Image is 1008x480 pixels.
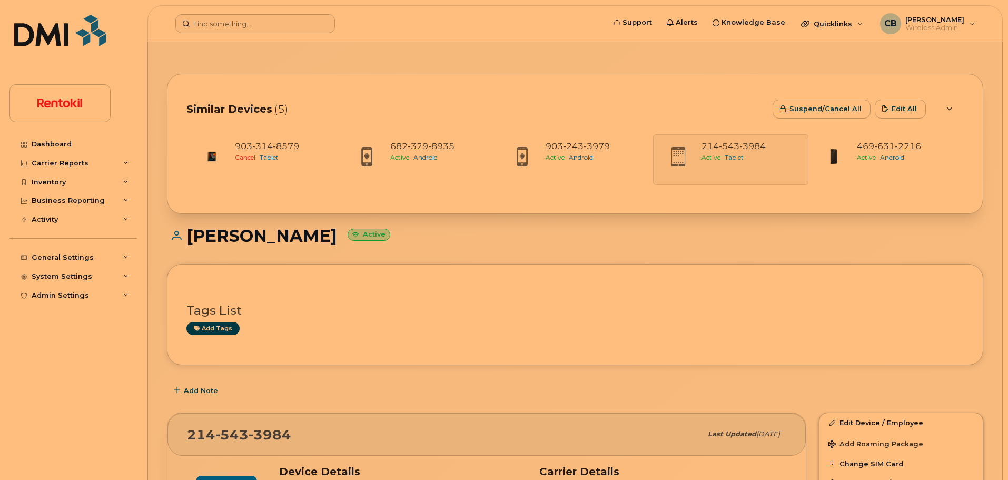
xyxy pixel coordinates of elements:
a: 9032433979ActiveAndroid [503,141,646,179]
span: Similar Devices [186,102,272,117]
span: 3984 [249,427,291,443]
span: Android [569,153,593,161]
span: Tablet [260,153,279,161]
span: Add Note [184,386,218,396]
span: Add Roaming Package [828,440,923,450]
a: Add tags [186,322,240,335]
span: 8579 [273,141,299,151]
span: 3979 [584,141,610,151]
button: Add Roaming Package [819,433,983,454]
span: 329 [408,141,428,151]
h3: Device Details [279,465,527,478]
span: 8935 [428,141,454,151]
small: Active [348,229,390,241]
a: 4696312216ActiveAndroid [815,141,957,178]
span: 2216 [895,141,921,151]
button: Change SIM Card [819,454,983,473]
span: 543 [215,427,249,443]
span: Edit All [892,104,917,114]
span: 631 [874,141,895,151]
span: [DATE] [756,430,780,438]
span: 314 [252,141,273,151]
img: image20231002-3703462-17nx3v8.jpeg [823,146,844,167]
button: Add Note [167,381,227,400]
span: 214 [187,427,291,443]
span: Active [390,153,409,161]
span: 903 [546,141,610,151]
button: Suspend/Cancel All [773,100,871,119]
span: 243 [563,141,584,151]
span: 903 [235,141,299,151]
span: Last updated [708,430,756,438]
span: Cancel [235,153,255,161]
button: Edit All [875,100,926,119]
span: 682 [390,141,454,151]
span: Suspend/Cancel All [789,104,862,114]
a: Edit Device / Employee [819,413,983,432]
span: Active [857,153,876,161]
span: Active [546,153,565,161]
a: 6823298935ActiveAndroid [348,141,491,179]
span: 469 [857,141,921,151]
h3: Carrier Details [539,465,787,478]
span: Android [413,153,438,161]
h1: [PERSON_NAME] [167,227,983,245]
img: image20231002-3703462-18bu571.jpeg [201,146,222,167]
a: 9033148579CancelTablet [193,141,335,178]
span: Android [880,153,904,161]
h3: Tags List [186,304,964,317]
span: (5) [274,102,288,117]
iframe: Messenger Launcher [962,434,1000,472]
